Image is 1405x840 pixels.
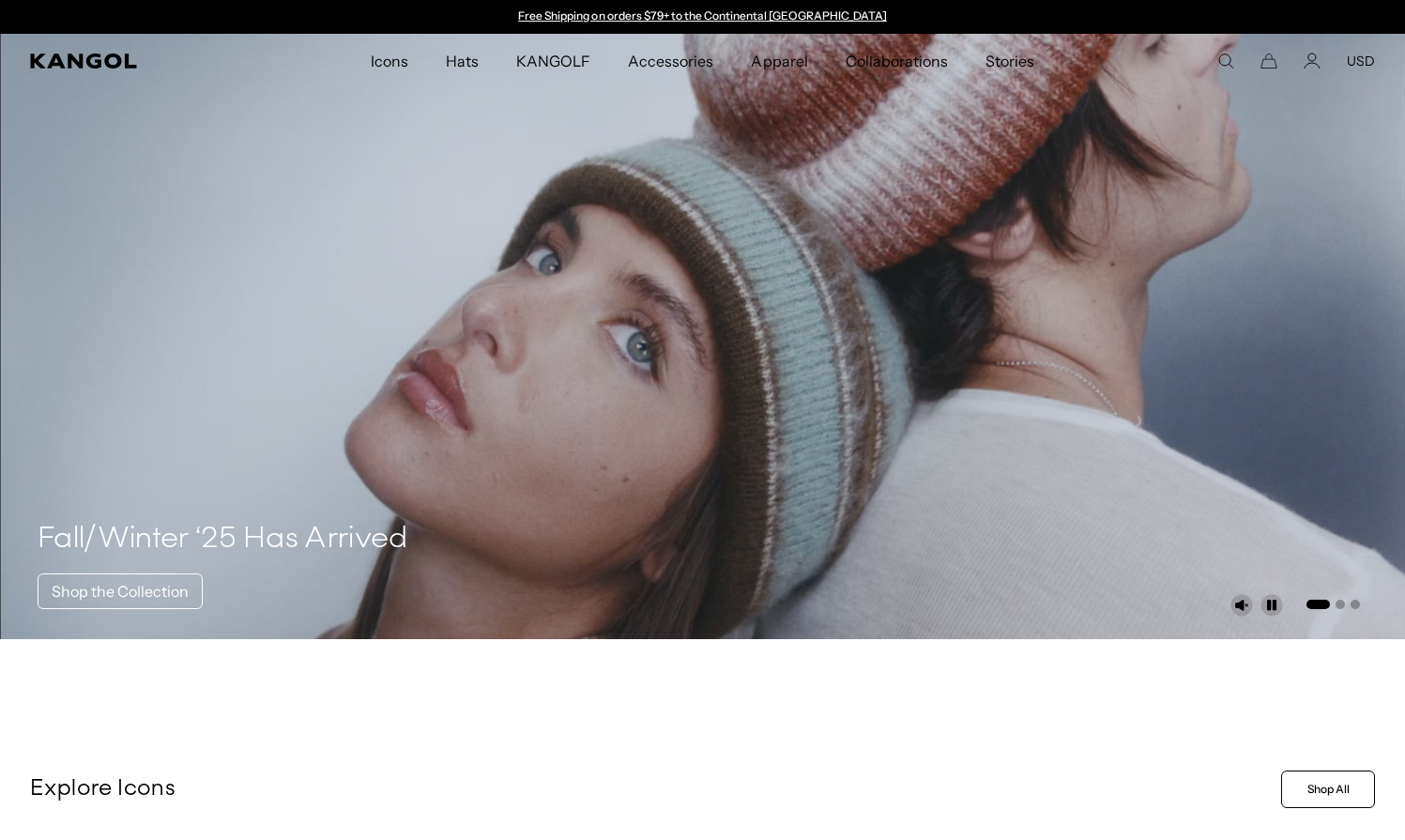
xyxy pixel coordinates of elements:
summary: Search here [1217,53,1234,69]
a: Account [1304,53,1321,69]
div: Announcement [510,9,896,24]
a: Free Shipping on orders $79+ to the Continental [GEOGRAPHIC_DATA] [518,8,887,23]
a: Apparel [732,34,826,88]
p: Explore Icons [30,775,1274,803]
a: Accessories [609,34,732,88]
span: Icons [371,34,408,88]
a: Collaborations [827,34,967,88]
button: Go to slide 1 [1306,600,1330,609]
span: Collaborations [846,34,948,88]
span: Stories [985,34,1034,88]
button: Pause [1260,594,1283,617]
button: USD [1347,53,1375,69]
a: Shop the Collection [38,573,203,609]
span: Hats [446,34,479,88]
a: Stories [967,34,1053,88]
span: Apparel [751,34,807,88]
button: Cart [1260,53,1277,69]
h4: Fall/Winter ‘25 Has Arrived [38,521,408,558]
a: Hats [427,34,497,88]
a: Kangol [30,53,244,69]
div: 1 of 2 [510,9,896,24]
a: KANGOLF [497,34,609,88]
button: Unmute [1230,594,1253,617]
a: Shop All [1281,771,1375,808]
span: KANGOLF [516,34,590,88]
slideshow-component: Announcement bar [510,9,896,24]
a: Icons [352,34,427,88]
span: Accessories [628,34,713,88]
ul: Select a slide to show [1305,596,1360,611]
button: Go to slide 2 [1336,600,1345,609]
button: Go to slide 3 [1351,600,1360,609]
